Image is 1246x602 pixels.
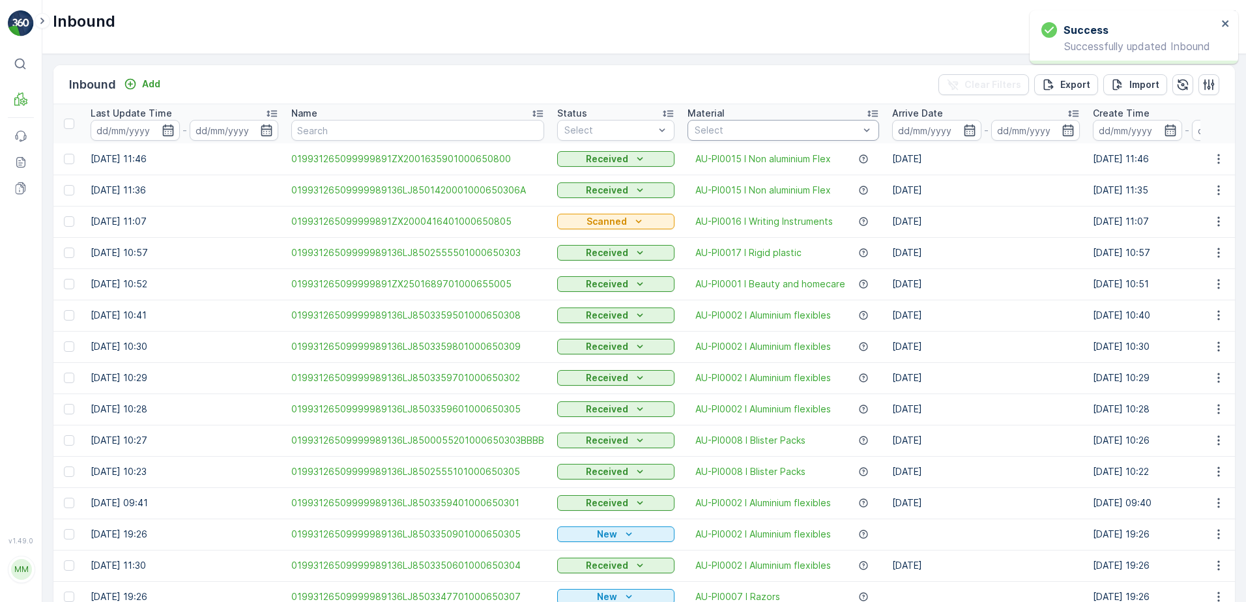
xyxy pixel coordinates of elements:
button: Received [557,308,674,323]
span: v 1.49.0 [8,537,34,545]
p: Select [695,124,859,137]
span: Arrive Date : [11,235,69,246]
td: [DATE] 10:52 [84,268,285,300]
span: 1.38 kg [72,300,104,311]
a: AU-PI0001 I Beauty and homecare [695,278,845,291]
button: close [1221,18,1230,31]
td: [DATE] [886,487,1086,519]
td: [DATE] [886,456,1086,487]
a: AU-PI0002 I Aluminium flexibles [695,528,831,541]
a: 01993126509999989136LJ8503359701000650302 [291,371,544,384]
td: [DATE] [886,206,1086,237]
span: 01993126509999989136LJ8503350901000650305 [291,528,544,541]
p: Received [586,371,628,384]
p: Received [586,246,628,259]
input: Search [291,120,544,141]
a: AU-PI0002 I Aluminium flexibles [695,371,831,384]
p: Select [564,124,654,137]
div: Toggle Row Selected [64,185,74,195]
td: [DATE] 11:36 [84,175,285,206]
div: Toggle Row Selected [64,216,74,227]
a: AU-PI0008 I Blister Packs [695,434,805,447]
a: 01993126509999989136LJ8503359501000650308 [291,309,544,322]
p: - [984,122,989,138]
a: 01993126509999989136LJ8503359401000650301 [291,496,544,509]
p: Add [142,78,160,91]
td: [DATE] 19:26 [84,519,285,550]
button: Received [557,151,674,167]
a: 01993126509999989136LJ8503359601000650305 [291,403,544,416]
span: 01993126509999989136LJ8503359801000650309 [291,340,544,353]
td: [DATE] [886,550,1086,581]
td: [DATE] [886,394,1086,425]
input: dd/mm/yyyy [1093,120,1182,141]
button: Received [557,370,674,386]
span: 01993126509999989136LJ8501420001000650306A [291,184,544,197]
a: AU-PI0002 I Aluminium flexibles [695,403,831,416]
button: Scanned [557,214,674,229]
div: Toggle Row Selected [64,341,74,352]
div: Toggle Row Selected [64,279,74,289]
p: Received [586,309,628,322]
p: Received [586,340,628,353]
td: [DATE] 11:30 [84,550,285,581]
td: [DATE] [886,425,1086,456]
button: Add [119,76,166,92]
span: Net Amount : [11,300,72,311]
input: dd/mm/yyyy [991,120,1080,141]
p: Scanned [587,215,627,228]
span: 01993126509999989136LJ8503350601000650304 [291,559,544,572]
span: First Weight : [11,257,74,268]
div: Toggle Row Selected [64,310,74,321]
p: Received [586,559,628,572]
a: 019931265099999891ZX2000416401000650805 [291,215,544,228]
p: Received [586,496,628,509]
span: AU-PI0015 I Non aluminium Flex [695,184,831,197]
p: Last Update Time [91,107,172,120]
div: Toggle Row Selected [64,435,74,446]
button: MM [8,547,34,592]
span: Material Type : [11,278,80,289]
a: 019931265099999891ZX2001635901000650800 [291,152,544,165]
a: 01993126509999989136LJ8502555501000650303 [291,246,544,259]
p: Received [586,465,628,478]
span: 0 kg [73,321,93,332]
a: AU-PI0016 I Writing Instruments [695,215,833,228]
span: AU-PI0002 I Aluminium flexibles [695,340,831,353]
span: AU-PI0017 I Rigid plastic [695,246,802,259]
a: 019931265099999891ZX2501689701000655005 [291,278,544,291]
p: Clear Filters [964,78,1021,91]
input: dd/mm/yyyy [892,120,981,141]
p: Received [586,152,628,165]
p: Material [688,107,725,120]
span: Name : [11,214,43,225]
p: Successfully updated Inbound [1041,40,1217,52]
div: Toggle Row Selected [64,498,74,508]
a: AU-PI0008 I Blister Packs [695,465,805,478]
button: Import [1103,74,1167,95]
p: Arrive Date [892,107,943,120]
span: 01993126509999989136LJ8500055201000650303BBBB [291,434,544,447]
td: [DATE] [886,175,1086,206]
div: Toggle Row Selected [64,466,74,477]
a: AU-PI0002 I Aluminium flexibles [695,309,831,322]
p: Inbound [69,76,116,94]
button: New [557,526,674,542]
span: [DATE] [69,235,100,246]
span: AU-PI0015 I Non aluminium Flex [695,152,831,165]
button: Received [557,464,674,480]
td: [DATE] [886,300,1086,331]
p: Received [586,184,628,197]
button: Received [557,245,674,261]
button: Received [557,182,674,198]
button: Received [557,558,674,573]
td: [DATE] 10:29 [84,362,285,394]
